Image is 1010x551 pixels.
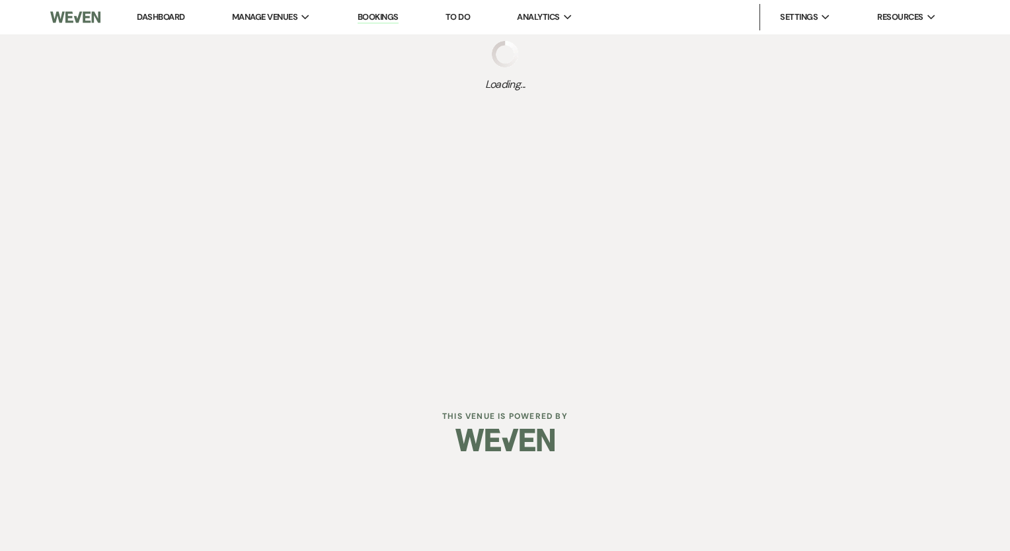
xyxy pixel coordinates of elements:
[50,3,100,31] img: Weven Logo
[358,11,399,24] a: Bookings
[455,417,555,463] img: Weven Logo
[137,11,184,22] a: Dashboard
[492,41,518,67] img: loading spinner
[517,11,559,24] span: Analytics
[232,11,297,24] span: Manage Venues
[446,11,470,22] a: To Do
[780,11,818,24] span: Settings
[877,11,923,24] span: Resources
[485,77,525,92] span: Loading...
